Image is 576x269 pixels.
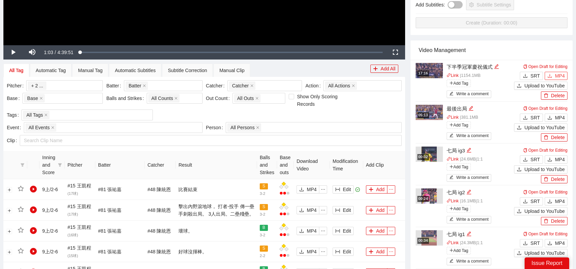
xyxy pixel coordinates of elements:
[524,207,565,215] span: Upload to YouTube
[447,240,514,247] p: | 24.3 MB | 1:1
[145,151,176,179] th: Catcher
[523,148,527,152] span: copy
[18,227,24,233] span: star
[447,174,492,182] button: editWrite a comment
[530,239,540,247] span: SRT
[7,80,26,91] label: Pitcher
[115,67,156,74] div: Automatic Subtitles
[466,148,471,153] span: edit
[417,196,429,202] div: 00:24
[417,112,429,118] div: 05:13
[42,207,58,213] span: 9 上 / 2 - 6
[18,248,24,254] span: star
[447,73,451,78] span: link
[260,204,268,210] span: S
[6,187,12,192] button: Expand row
[514,249,567,257] button: uploadUpload to YouTube
[449,248,453,252] span: plus
[366,206,387,214] button: plusAdd
[42,228,58,234] span: 9 上 / 2 - 6
[387,187,395,192] span: ellipsis
[147,228,171,234] span: # 48 陳統恩
[447,63,514,71] div: 下半季冠軍慶祝儀式
[36,67,66,74] div: Automatic Tag
[416,17,567,28] button: Create (Duration: 00:00)
[237,95,254,102] span: All Outs
[24,94,45,102] span: Base
[42,187,58,192] span: 9 上 / 2 - 6
[421,188,437,204] img: 3c466bcb-e172-43a4-816b-911d944191c1.jpg
[355,187,360,192] span: check-circle
[545,114,567,122] button: downloadMP4
[514,207,567,215] button: uploadUpload to YouTube
[98,249,122,254] span: # 81 張祐嘉
[7,122,24,133] label: Event
[387,249,395,254] span: ellipsis
[67,191,78,196] span: ( 17 球)
[417,154,429,160] div: 00:32
[466,147,471,155] div: Edit
[447,90,492,98] button: editWrite a comment
[545,72,567,80] button: downloadMP4
[26,111,43,119] span: All Tags
[305,80,323,91] label: Action
[555,114,565,121] span: MP4
[31,82,43,89] span: + 2 ...
[369,208,373,213] span: plus
[523,232,527,236] span: copy
[447,199,459,203] a: linkLink
[176,221,257,241] td: 壞球。
[299,229,304,234] span: download
[447,198,514,205] p: | 16.1 MB | 1:1
[517,125,522,131] span: upload
[51,126,54,129] span: close
[514,165,567,173] button: uploadUpload to YouTube
[449,165,453,169] span: plus
[449,123,453,127] span: plus
[517,167,522,172] span: upload
[328,82,350,89] span: All Actions
[447,105,514,113] div: 最後出局
[206,93,233,104] label: Out Count
[44,50,53,55] span: 1:03
[545,155,567,164] button: downloadMP4
[449,81,453,85] span: plus
[447,115,459,120] a: linkLink
[260,246,268,252] span: S
[386,45,405,60] button: Fullscreen
[28,82,46,90] span: + 2 ...
[343,206,351,214] span: Edit
[523,106,527,111] span: copy
[307,248,317,255] span: MP4
[98,228,122,234] span: # 81 張祐嘉
[520,197,543,205] button: downloadSRT
[555,198,565,205] span: MP4
[57,152,63,178] span: filter
[387,248,395,256] button: ellipsis
[545,197,567,205] button: downloadMP4
[447,157,459,162] a: linkLink
[325,82,357,90] span: All Actions
[30,206,37,213] span: play-circle
[447,230,514,238] div: 七局 ig1
[27,95,38,102] span: Base
[447,73,459,78] a: linkLink
[330,151,363,179] th: Modification Time
[523,65,527,69] span: copy
[176,179,257,200] td: 比賽結束
[58,163,62,167] span: filter
[524,249,565,257] span: Upload to YouTube
[352,84,355,87] span: close
[373,66,378,72] span: plus
[494,63,499,71] div: Edit
[547,73,552,79] span: download
[335,249,340,255] span: column-width
[343,227,351,235] span: Edit
[319,208,327,213] span: ellipsis
[366,185,387,194] button: plusAdd
[260,191,265,196] span: 3 - 2
[555,239,565,247] span: MP4
[494,64,499,69] span: edit
[333,248,354,256] button: column-widthEdit
[79,52,383,53] div: Progress Bar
